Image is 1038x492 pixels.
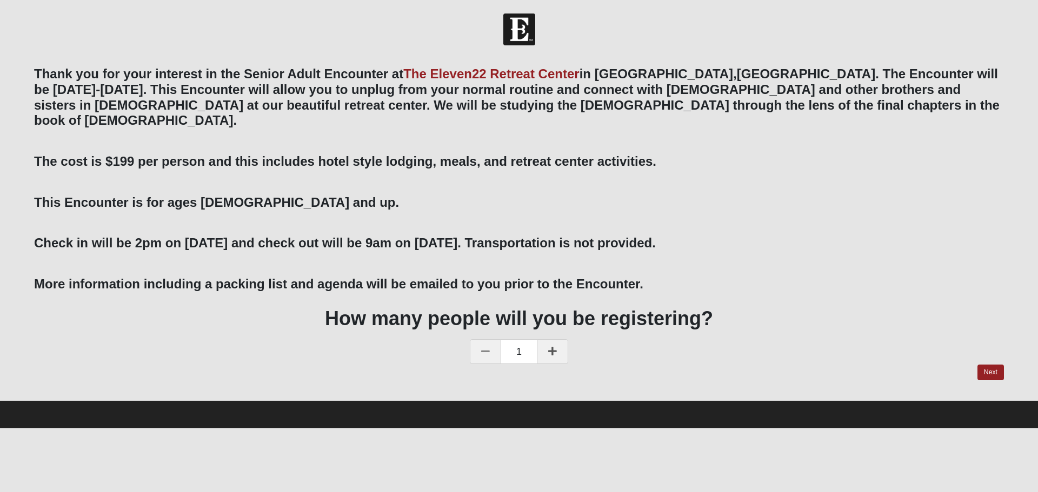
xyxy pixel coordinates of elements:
[34,235,656,250] b: Check in will be 2pm on [DATE] and check out will be 9am on [DATE]. Transportation is not provided.
[34,154,656,169] b: The cost is $199 per person and this includes hotel style lodging, meals, and retreat center acti...
[34,307,1004,330] h1: How many people will you be registering?
[34,277,643,291] b: More information including a packing list and agenda will be emailed to you prior to the Encounter.
[503,14,535,45] img: Church of Eleven22 Logo
[977,365,1004,380] a: Next
[501,339,537,364] span: 1
[403,66,579,81] a: The Eleven22 Retreat Center
[34,66,1000,127] b: Thank you for your interest in the Senior Adult Encounter at in [GEOGRAPHIC_DATA],[GEOGRAPHIC_DAT...
[34,195,399,210] b: This Encounter is for ages [DEMOGRAPHIC_DATA] and up.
